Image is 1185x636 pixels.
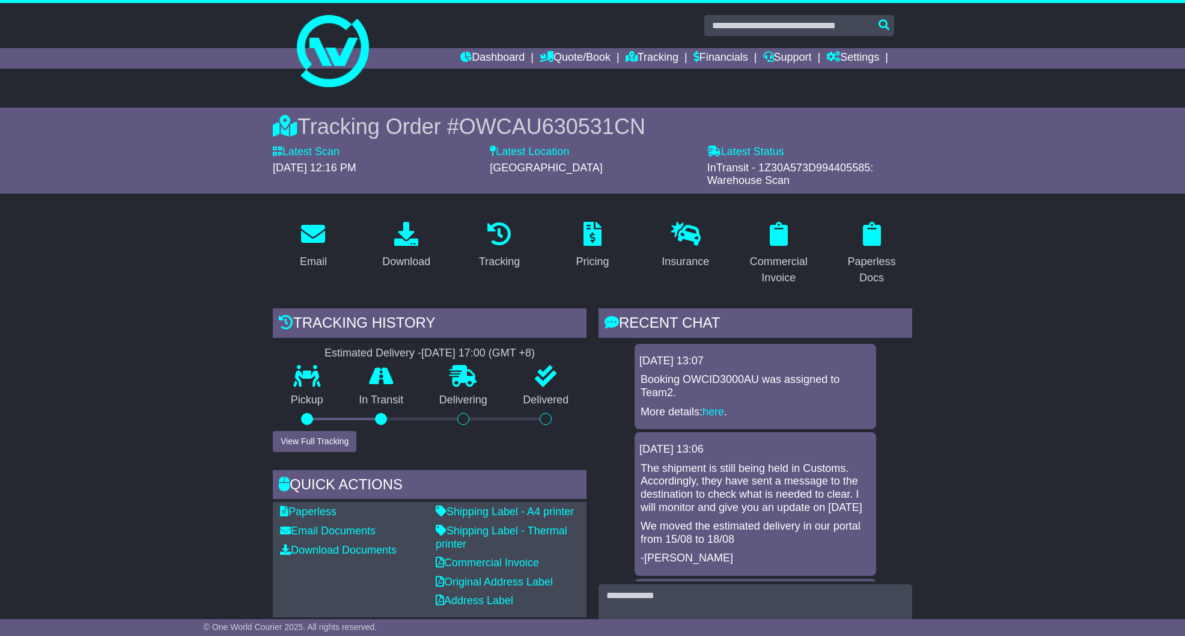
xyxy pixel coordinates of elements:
[490,145,569,159] label: Latest Location
[436,595,513,607] a: Address Label
[273,470,586,503] div: Quick Actions
[436,525,567,550] a: Shipping Label - Thermal printer
[436,557,539,569] a: Commercial Invoice
[273,145,340,159] label: Latest Scan
[707,145,784,159] label: Latest Status
[639,443,871,456] div: [DATE] 13:06
[599,308,912,341] div: RECENT CHAT
[382,254,430,270] div: Download
[662,254,709,270] div: Insurance
[273,394,341,407] p: Pickup
[280,544,397,556] a: Download Documents
[641,373,870,399] p: Booking OWCID3000AU was assigned to Team2.
[273,431,356,452] button: View Full Tracking
[471,218,528,274] a: Tracking
[576,254,609,270] div: Pricing
[204,622,377,632] span: © One World Courier 2025. All rights reserved.
[738,218,819,290] a: Commercial Invoice
[460,48,525,69] a: Dashboard
[505,394,587,407] p: Delivered
[273,114,912,139] div: Tracking Order #
[826,48,879,69] a: Settings
[654,218,717,274] a: Insurance
[568,218,617,274] a: Pricing
[459,114,645,139] span: OWCAU630531CN
[300,254,327,270] div: Email
[421,347,535,360] div: [DATE] 17:00 (GMT +8)
[374,218,438,274] a: Download
[421,394,505,407] p: Delivering
[341,394,422,407] p: In Transit
[763,48,812,69] a: Support
[490,162,602,174] span: [GEOGRAPHIC_DATA]
[702,406,724,418] a: here
[479,254,520,270] div: Tracking
[641,462,870,514] p: The shipment is still being held in Customs. Accordingly, they have sent a message to the destina...
[831,218,912,290] a: Paperless Docs
[280,525,376,537] a: Email Documents
[641,520,870,546] p: We moved the estimated delivery in our portal from 15/08 to 18/08
[626,48,678,69] a: Tracking
[280,506,337,518] a: Paperless
[273,308,586,341] div: Tracking history
[641,552,870,565] p: -[PERSON_NAME]
[273,347,586,360] div: Estimated Delivery -
[540,48,611,69] a: Quote/Book
[436,506,574,518] a: Shipping Label - A4 printer
[707,162,874,187] span: InTransit - 1Z30A573D994405585: Warehouse Scan
[436,576,553,588] a: Original Address Label
[273,162,356,174] span: [DATE] 12:16 PM
[639,355,871,368] div: [DATE] 13:07
[292,218,335,274] a: Email
[693,48,748,69] a: Financials
[839,254,904,286] div: Paperless Docs
[746,254,811,286] div: Commercial Invoice
[641,406,870,419] p: More details: .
